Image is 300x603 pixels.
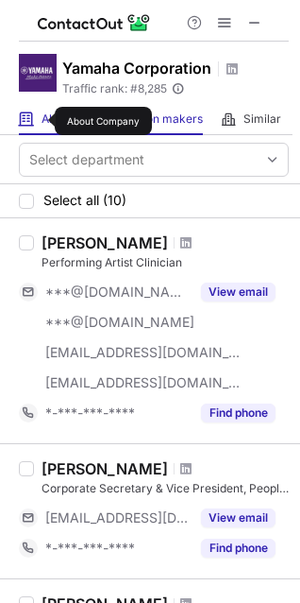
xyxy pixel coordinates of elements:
[42,254,289,271] div: Performing Artist Clinician
[45,284,190,301] span: ***@[DOMAIN_NAME]
[45,509,190,526] span: [EMAIL_ADDRESS][DOMAIN_NAME]
[201,283,275,301] button: Reveal Button
[42,459,168,478] div: [PERSON_NAME]
[45,344,242,361] span: [EMAIL_ADDRESS][DOMAIN_NAME]
[42,233,168,252] div: [PERSON_NAME]
[201,508,275,527] button: Reveal Button
[29,150,144,169] div: Select department
[45,374,242,391] span: [EMAIL_ADDRESS][DOMAIN_NAME]
[62,57,211,79] h1: Yamaha Corporation
[201,404,275,422] button: Reveal Button
[43,193,126,208] span: Select all (10)
[201,539,275,558] button: Reveal Button
[113,112,203,127] span: Decision makers
[38,11,151,34] img: ContactOut v5.3.10
[62,82,167,95] span: Traffic rank: # 8,285
[19,54,57,92] img: e54888c4f67f85288ae71af70aa24f14
[42,112,73,127] span: About
[45,314,194,331] span: ***@[DOMAIN_NAME]
[243,112,281,127] span: Similar
[42,480,289,497] div: Corporate Secretary & Vice President, People Operations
